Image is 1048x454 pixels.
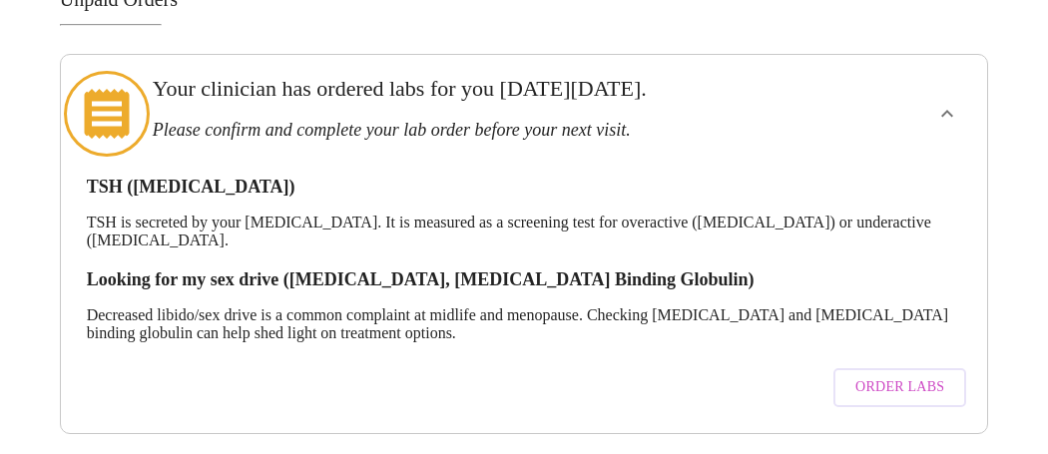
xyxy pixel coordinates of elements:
[87,306,962,342] p: Decreased libido/sex drive is a common complaint at midlife and menopause. Checking [MEDICAL_DATA...
[153,120,803,141] h3: Please confirm and complete your lab order before your next visit.
[87,214,962,249] p: TSH is secreted by your [MEDICAL_DATA]. It is measured as a screening test for overactive ([MEDIC...
[855,375,944,400] span: Order Labs
[87,177,962,198] h3: TSH ([MEDICAL_DATA])
[828,358,971,417] a: Order Labs
[153,76,803,102] h3: Your clinician has ordered labs for you [DATE][DATE].
[833,368,966,407] button: Order Labs
[923,90,971,138] button: show more
[87,269,962,290] h3: Looking for my sex drive ([MEDICAL_DATA], [MEDICAL_DATA] Binding Globulin)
